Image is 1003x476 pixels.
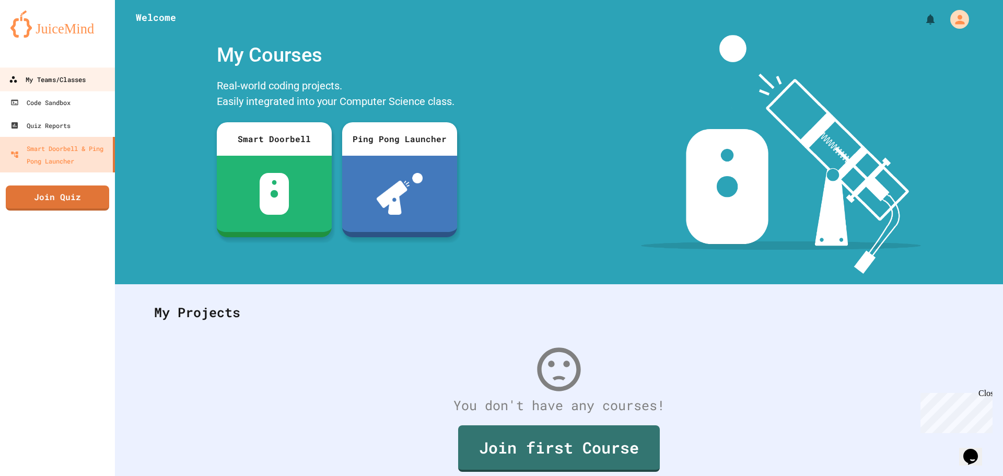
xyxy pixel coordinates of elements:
[212,75,462,114] div: Real-world coding projects. Easily integrated into your Computer Science class.
[10,142,109,167] div: Smart Doorbell & Ping Pong Launcher
[458,425,660,472] a: Join first Course
[144,396,974,415] div: You don't have any courses!
[916,389,993,433] iframe: chat widget
[10,10,104,38] img: logo-orange.svg
[10,119,71,132] div: Quiz Reports
[260,173,289,215] img: sdb-white.svg
[342,122,457,156] div: Ping Pong Launcher
[10,96,71,109] div: Code Sandbox
[905,10,939,28] div: My Notifications
[9,73,86,86] div: My Teams/Classes
[217,122,332,156] div: Smart Doorbell
[377,173,423,215] img: ppl-with-ball.png
[6,185,109,211] a: Join Quiz
[4,4,72,66] div: Chat with us now!Close
[212,35,462,75] div: My Courses
[144,292,974,333] div: My Projects
[959,434,993,466] iframe: chat widget
[939,7,972,31] div: My Account
[641,35,921,274] img: banner-image-my-projects.png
